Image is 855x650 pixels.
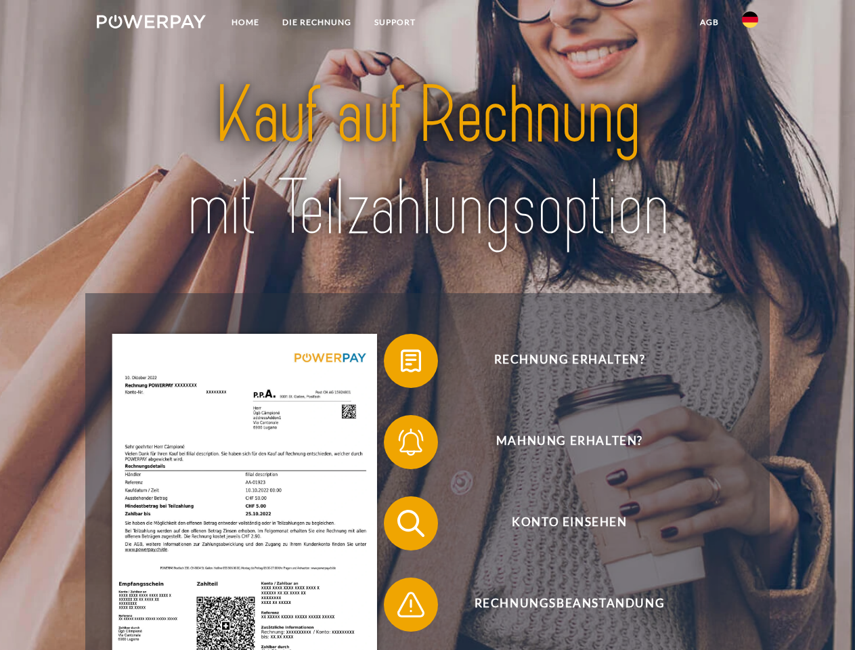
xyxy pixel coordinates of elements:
span: Konto einsehen [403,496,735,550]
button: Rechnung erhalten? [384,334,736,388]
button: Rechnungsbeanstandung [384,578,736,632]
img: qb_search.svg [394,506,428,540]
img: de [742,12,758,28]
a: DIE RECHNUNG [271,10,363,35]
a: SUPPORT [363,10,427,35]
span: Mahnung erhalten? [403,415,735,469]
button: Konto einsehen [384,496,736,550]
span: Rechnung erhalten? [403,334,735,388]
img: qb_warning.svg [394,588,428,622]
span: Rechnungsbeanstandung [403,578,735,632]
img: qb_bill.svg [394,344,428,378]
button: Mahnung erhalten? [384,415,736,469]
img: title-powerpay_de.svg [129,65,726,259]
a: agb [688,10,730,35]
img: qb_bell.svg [394,425,428,459]
a: Home [220,10,271,35]
img: logo-powerpay-white.svg [97,15,206,28]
